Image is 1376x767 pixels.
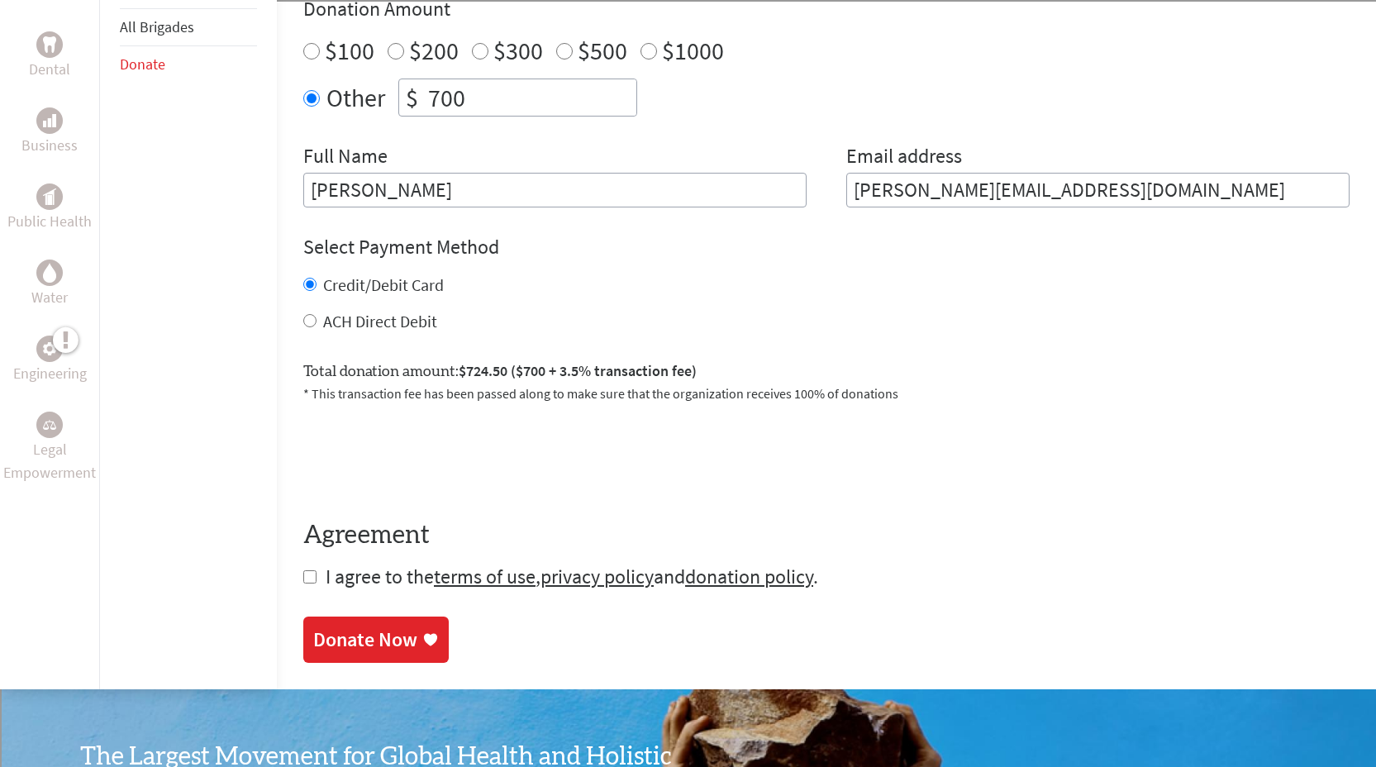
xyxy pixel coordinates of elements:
a: Public HealthPublic Health [7,183,92,233]
a: DentalDental [29,31,70,81]
div: Rename [7,96,1369,111]
div: Sign out [7,81,1369,96]
p: Public Health [7,210,92,233]
a: Legal EmpowermentLegal Empowerment [3,412,96,484]
a: EngineeringEngineering [13,336,87,385]
img: Dental [43,37,56,53]
div: Engineering [36,336,63,362]
img: Business [43,114,56,127]
div: Water [36,260,63,286]
li: Donate [120,46,257,83]
p: Engineering [13,362,87,385]
div: Move To ... [7,36,1369,51]
div: Sort A > Z [7,7,1369,21]
div: Business [36,107,63,134]
div: Delete [7,51,1369,66]
div: Options [7,66,1369,81]
div: Legal Empowerment [36,412,63,438]
p: Water [31,286,68,309]
div: Public Health [36,183,63,210]
div: Move To ... [7,111,1369,126]
p: Legal Empowerment [3,438,96,484]
li: All Brigades [120,8,257,46]
div: Dental [36,31,63,58]
img: Water [43,264,56,283]
a: Donate [120,55,165,74]
a: WaterWater [31,260,68,309]
a: All Brigades [120,17,194,36]
a: BusinessBusiness [21,107,78,157]
img: Legal Empowerment [43,420,56,430]
img: Public Health [43,188,56,205]
img: Engineering [43,342,56,355]
p: Dental [29,58,70,81]
p: Business [21,134,78,157]
div: Sort New > Old [7,21,1369,36]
